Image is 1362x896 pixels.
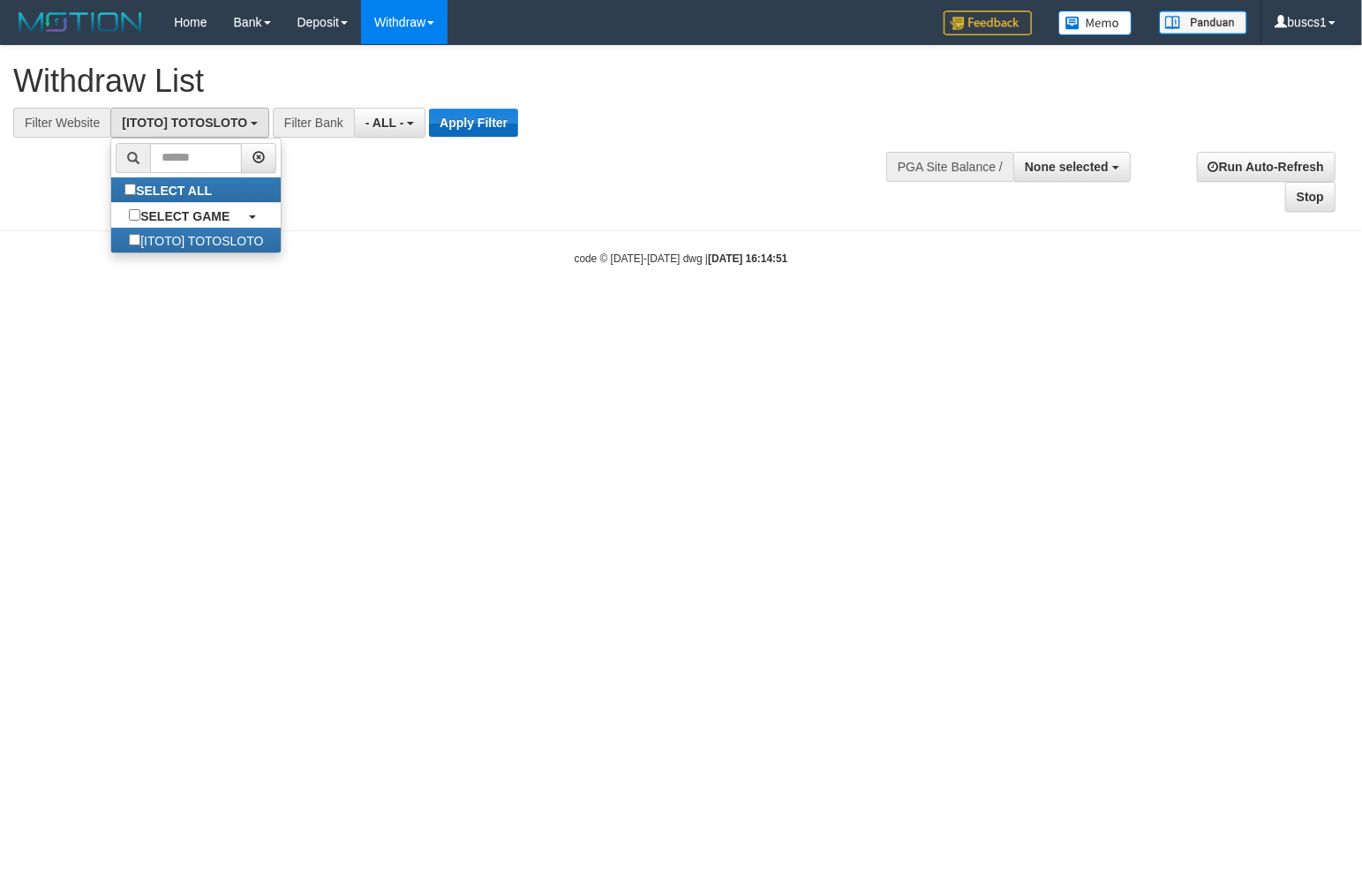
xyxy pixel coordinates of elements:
[13,64,891,99] h1: Withdraw List
[111,203,281,228] a: SELECT GAME
[944,11,1032,35] img: Feedback.jpg
[129,209,140,221] input: SELECT GAME
[13,108,110,138] div: Filter Website
[365,116,404,130] span: - ALL -
[110,108,269,138] button: [ITOTO] TOTOSLOTO
[1197,152,1336,182] a: Run Auto-Refresh
[1058,11,1132,35] img: Button%20Memo.svg
[1159,11,1247,34] img: panduan.png
[111,228,281,252] label: [ITOTO] TOTOSLOTO
[886,152,1013,182] div: PGA Site Balance /
[273,108,354,138] div: Filter Bank
[575,252,788,265] small: code © [DATE]-[DATE] dwg |
[1013,152,1131,182] button: None selected
[708,252,787,265] strong: [DATE] 16:14:51
[122,116,247,130] span: [ITOTO] TOTOSLOTO
[429,109,518,137] button: Apply Filter
[1025,160,1109,174] span: None selected
[124,184,136,195] input: SELECT ALL
[140,209,230,223] b: SELECT GAME
[1285,182,1336,212] a: Stop
[354,108,425,138] button: - ALL -
[111,177,230,202] label: SELECT ALL
[129,234,140,245] input: [ITOTO] TOTOSLOTO
[13,9,147,35] img: MOTION_logo.png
